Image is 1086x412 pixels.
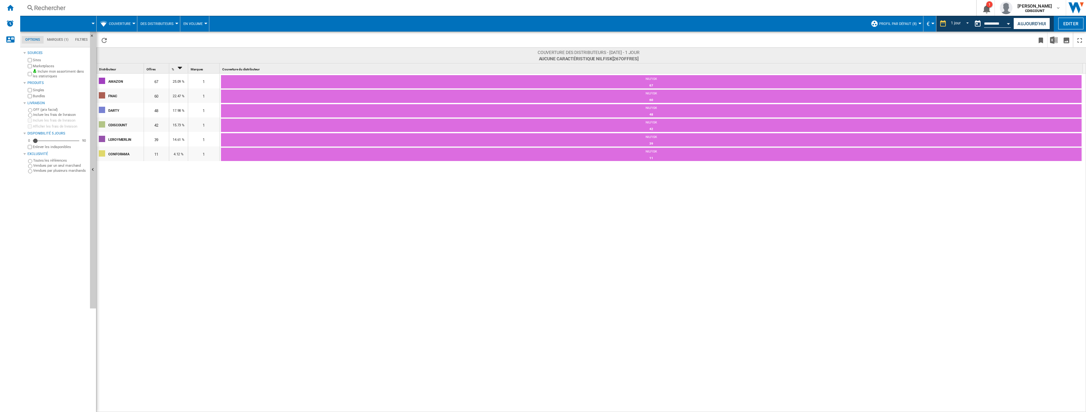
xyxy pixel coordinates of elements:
div: Exclusivité [27,152,87,157]
div: 1 jour [951,21,960,25]
div: NILFISK [221,120,1082,126]
td: NILFISK : 11 (100%) [221,148,1082,162]
input: Inclure les frais de livraison [28,113,32,117]
img: alerts-logo.svg [6,20,14,27]
div: Sources [27,51,87,56]
input: Afficher les frais de livraison [28,145,32,149]
div: CONFORAMA [108,147,143,160]
span: % [172,68,174,71]
div: Couverture [100,16,134,32]
span: Profil par défaut (8) [879,22,917,26]
div: NILFISK [221,77,1082,82]
md-tab-item: Options [22,36,44,44]
label: Sites [33,58,87,63]
div: NILFISK [221,135,1082,140]
input: Afficher les frais de livraison [28,124,32,128]
button: Télécharger au format Excel [1047,33,1060,47]
div: 15.73 % [169,117,188,132]
div: 22.47 % [169,88,188,103]
td: NILFISK : 42 (100%) [221,119,1082,133]
input: Vendues par plusieurs marchands [28,169,32,173]
div: 67 [221,82,1082,89]
div: 11 [144,146,169,161]
div: Distributeur Sort None [98,63,144,73]
div: 1 [188,132,219,146]
div: 1 [188,103,219,117]
input: Inclure les frais de livraison [28,118,32,122]
button: Plein écran [1073,33,1086,47]
span: Couverture du distributeur [222,68,260,71]
span: Des Distributeurs [140,22,174,26]
md-tab-item: Marques (1) [44,36,72,44]
div: 42 [144,117,169,132]
div: FNAC [108,89,143,102]
div: NILFISK [221,91,1082,97]
button: € [927,16,933,32]
div: Profil par défaut (8) [871,16,920,32]
div: 39 [144,132,169,146]
label: Enlever les indisponibles [33,145,87,149]
div: Couverture du distributeur Sort None [221,63,1083,73]
span: € [927,21,930,27]
div: 1 [188,117,219,132]
div: 14.61 % [169,132,188,146]
div: LEROYMERLIN [108,133,143,146]
div: 60 [221,97,1082,103]
button: Télécharger en image [1060,33,1073,47]
span: Offres [146,68,155,71]
div: Sort None [221,63,1083,73]
div: 4.12 % [169,146,188,161]
button: Masquer [90,32,98,43]
span: [PERSON_NAME] [1017,3,1052,9]
div: DARTY [108,104,143,117]
input: OFF (prix facial) [28,108,32,112]
td: NILFISK : 60 (100%) [221,90,1082,104]
div: Sort Descending [170,63,188,73]
div: Disponibilité 5 Jours [27,131,87,136]
button: Recharger [98,33,110,47]
label: Inclure les frais de livraison [33,112,87,117]
button: Aujourd'hui [1013,18,1050,29]
div: Sort None [145,63,169,73]
div: 1 [188,74,219,88]
img: excel-24x24.png [1050,36,1058,44]
button: En volume [183,16,206,32]
div: Ce rapport est basé sur une date antérieure à celle d'aujourd'hui. [971,16,1012,32]
label: Afficher les frais de livraison [33,124,87,129]
label: Toutes les références [33,158,87,163]
md-slider: Disponibilité [33,138,79,144]
button: Des Distributeurs [140,16,177,32]
span: Couverture des distributeurs - [DATE] - 1 jour [538,49,640,56]
span: Marques [191,68,203,71]
div: 67 [144,74,169,88]
div: CDISCOUNT [108,118,143,131]
div: 0 [27,138,32,143]
div: AMAZON [108,75,143,88]
div: Livraison [27,101,87,106]
span: En volume [183,22,203,26]
td: NILFISK : 67 (100%) [221,75,1082,90]
button: Profil par défaut (8) [879,16,920,32]
div: NILFISK [221,106,1082,111]
div: 42 [221,126,1082,132]
button: Masquer [90,32,96,308]
div: 90 [81,138,87,143]
div: Sort None [189,63,219,73]
input: Sites [28,58,32,62]
label: Inclure les frais de livraison [33,118,87,123]
div: 39 [221,140,1082,147]
button: Créer un favoris [1035,33,1047,47]
input: Inclure mon assortiment dans les statistiques [28,70,32,78]
div: Produits [27,81,87,86]
label: OFF (prix facial) [33,107,87,112]
div: 25.09 % [169,74,188,88]
label: Vendues par un seul marchand [33,163,87,168]
label: Inclure mon assortiment dans les statistiques [33,69,87,79]
td: NILFISK : 48 (100%) [221,104,1082,119]
div: 60 [144,88,169,103]
label: Singles [33,88,87,93]
span: Distributeur [99,68,116,71]
span: Sort Descending [175,68,185,71]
